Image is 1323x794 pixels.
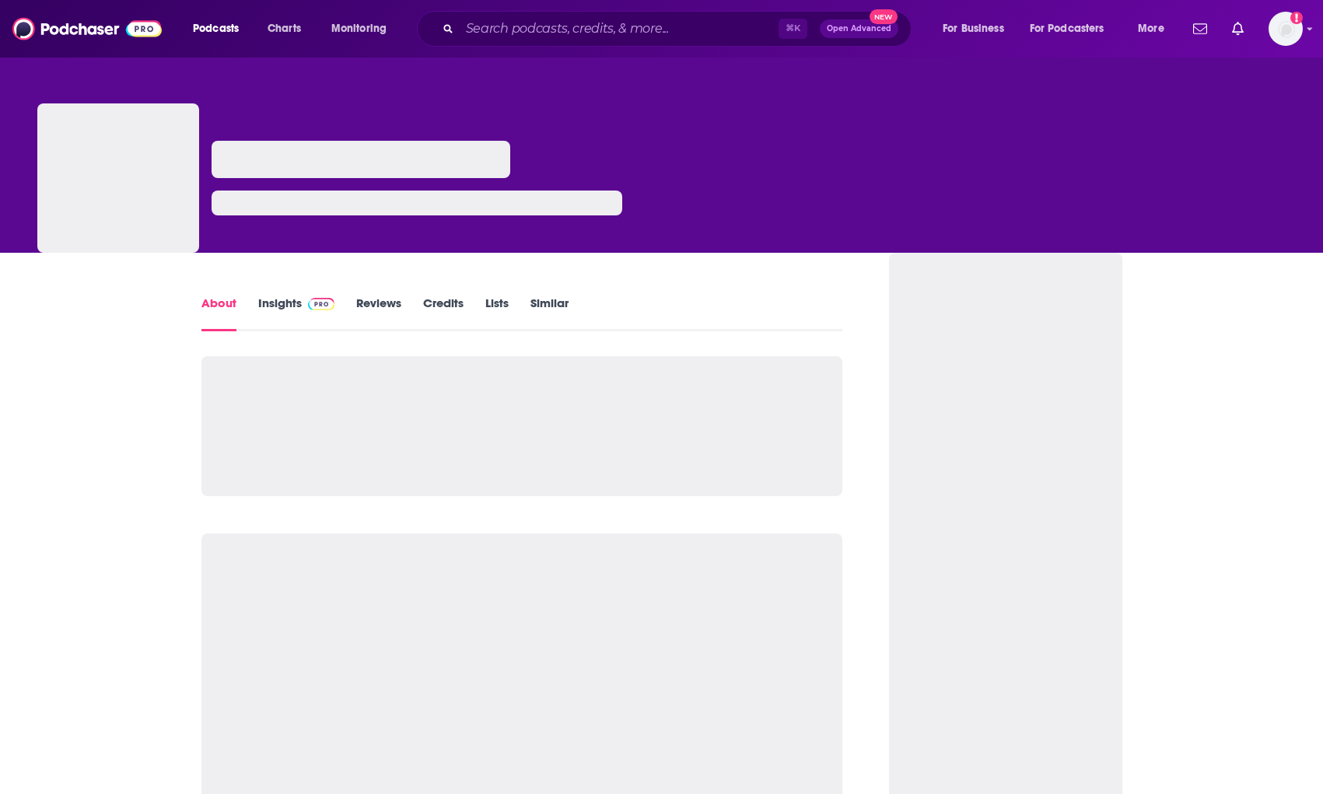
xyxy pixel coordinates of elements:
span: Logged in as sashagoldin [1269,12,1303,46]
button: Open AdvancedNew [820,19,898,38]
img: Podchaser - Follow, Share and Rate Podcasts [12,14,162,44]
a: Credits [423,296,464,331]
button: Show profile menu [1269,12,1303,46]
span: ⌘ K [779,19,807,39]
div: Search podcasts, credits, & more... [432,11,926,47]
svg: Add a profile image [1290,12,1303,24]
button: open menu [932,16,1024,41]
span: New [870,9,898,24]
button: open menu [1127,16,1184,41]
a: Charts [257,16,310,41]
span: Podcasts [193,18,239,40]
button: open menu [320,16,407,41]
a: About [201,296,236,331]
a: Lists [485,296,509,331]
span: Open Advanced [827,25,891,33]
span: For Podcasters [1030,18,1104,40]
a: Show notifications dropdown [1226,16,1250,42]
span: Charts [268,18,301,40]
a: InsightsPodchaser Pro [258,296,335,331]
a: Reviews [356,296,401,331]
a: Similar [530,296,569,331]
button: open menu [182,16,259,41]
input: Search podcasts, credits, & more... [460,16,779,41]
a: Show notifications dropdown [1187,16,1213,42]
img: User Profile [1269,12,1303,46]
span: Monitoring [331,18,387,40]
span: For Business [943,18,1004,40]
img: Podchaser Pro [308,298,335,310]
span: More [1138,18,1164,40]
button: open menu [1020,16,1127,41]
